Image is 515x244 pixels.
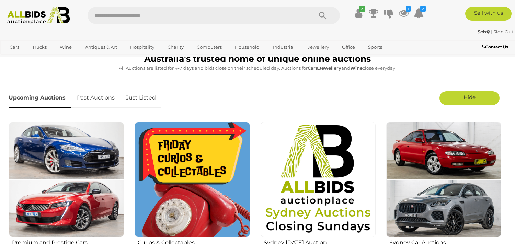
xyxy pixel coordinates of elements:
[121,88,161,108] a: Just Listed
[81,42,122,53] a: Antiques & Art
[482,43,510,51] a: Contact Us
[9,64,506,72] p: All Auctions are listed for 4-7 days and bids close on their scheduled day. Auctions for , and cl...
[308,65,318,71] strong: Cars
[478,29,491,34] a: Sch
[491,29,492,34] span: |
[9,88,71,108] a: Upcoming Auctions
[9,54,506,64] h1: Australia's trusted home of unique online auctions
[319,65,341,71] strong: Jewellery
[268,42,299,53] a: Industrial
[55,42,76,53] a: Wine
[493,29,513,34] a: Sign Out
[303,42,333,53] a: Jewellery
[5,42,24,53] a: Cars
[399,7,409,19] a: 1
[306,7,340,24] button: Search
[439,91,500,105] a: Hide
[72,88,120,108] a: Past Auctions
[192,42,226,53] a: Computers
[420,6,426,12] i: 2
[28,42,51,53] a: Trucks
[230,42,264,53] a: Household
[463,94,476,101] span: Hide
[359,6,365,12] i: ✔
[337,42,359,53] a: Office
[406,6,411,12] i: 1
[163,42,188,53] a: Charity
[353,7,364,19] a: ✔
[350,65,363,71] strong: Wine
[135,122,250,237] img: Curios & Collectables
[386,122,501,237] img: Sydney Car Auctions
[414,7,424,19] a: 2
[482,44,508,49] b: Contact Us
[478,29,490,34] strong: Sch
[4,7,73,24] img: Allbids.com.au
[9,122,124,237] img: Premium and Prestige Cars
[261,122,376,237] img: Sydney Sunday Auction
[465,7,512,21] a: Sell with us
[364,42,387,53] a: Sports
[126,42,159,53] a: Hospitality
[5,53,63,64] a: [GEOGRAPHIC_DATA]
